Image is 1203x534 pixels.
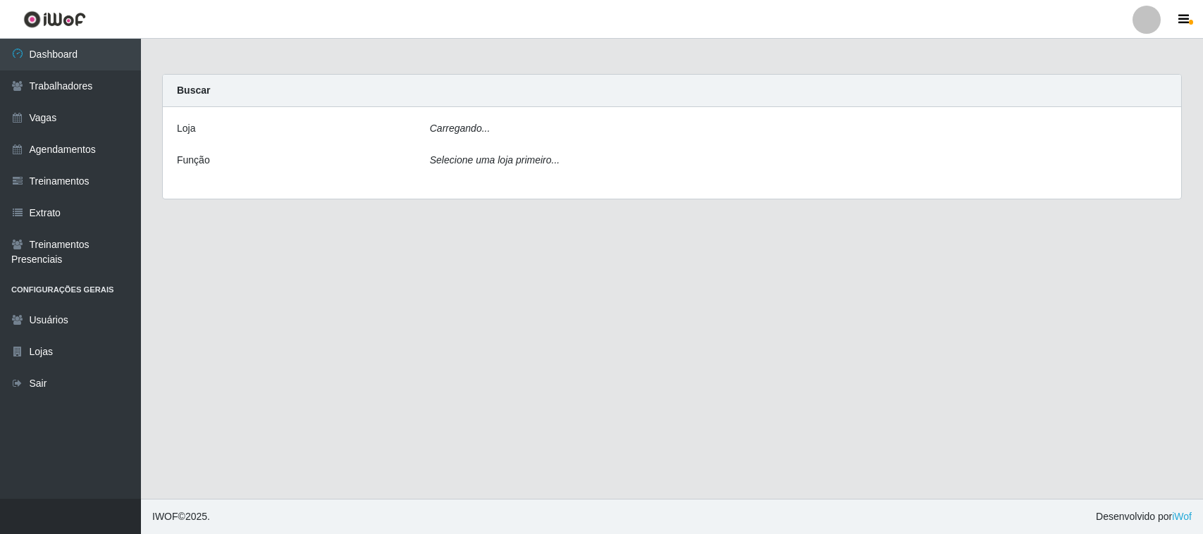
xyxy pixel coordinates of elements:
strong: Buscar [177,85,210,96]
span: © 2025 . [152,509,210,524]
span: IWOF [152,511,178,522]
label: Função [177,153,210,168]
a: iWof [1172,511,1192,522]
i: Selecione uma loja primeiro... [430,154,560,166]
img: CoreUI Logo [23,11,86,28]
i: Carregando... [430,123,491,134]
span: Desenvolvido por [1096,509,1192,524]
label: Loja [177,121,195,136]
